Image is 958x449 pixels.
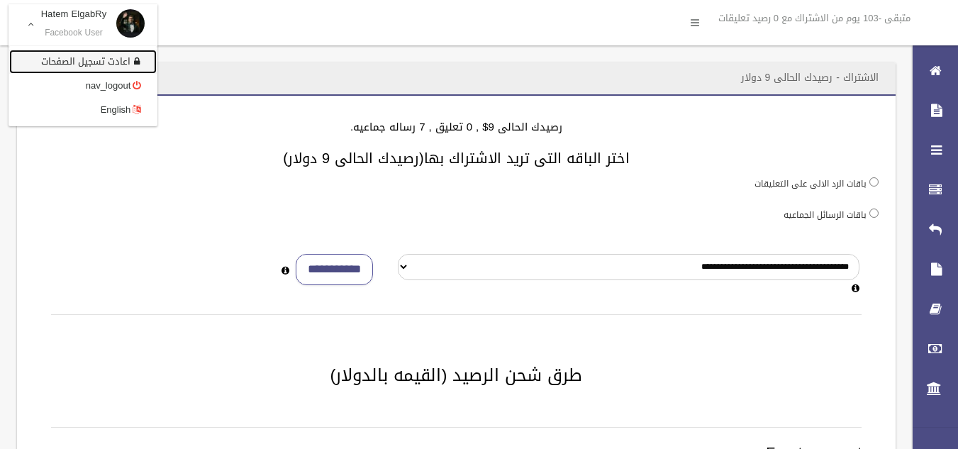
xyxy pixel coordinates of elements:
a: nav_logout [9,74,157,98]
label: باقات الرد الالى على التعليقات [754,176,867,192]
a: Hatem ElgabRy Facebook User [9,4,157,47]
p: Hatem ElgabRy [41,9,107,19]
header: الاشتراك - رصيدك الحالى 9 دولار [724,64,896,92]
label: باقات الرسائل الجماعيه [784,207,867,223]
small: Facebook User [41,28,107,38]
a: اعادت تسجيل الصفحات [9,50,157,74]
h3: اختر الباقه التى تريد الاشتراك بها(رصيدك الحالى 9 دولار) [34,150,879,166]
h2: طرق شحن الرصيد (القيمه بالدولار) [34,366,879,384]
a: English [9,98,157,122]
h4: رصيدك الحالى 9$ , 0 تعليق , 7 رساله جماعيه. [34,121,879,133]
